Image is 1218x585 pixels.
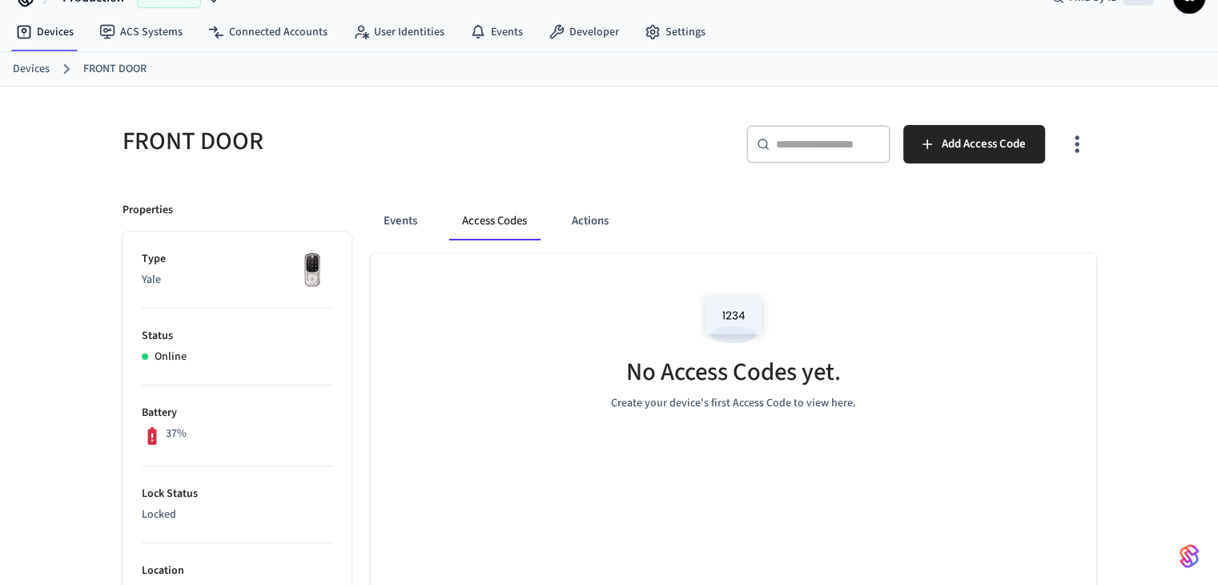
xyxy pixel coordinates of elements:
span: Add Access Code [942,134,1026,155]
a: Devices [13,61,50,78]
img: SeamLogoGradient.69752ec5.svg [1180,543,1199,569]
p: Yale [142,272,332,288]
a: Events [457,18,536,46]
a: ACS Systems [86,18,195,46]
p: Battery [142,405,332,422]
p: 37% [166,426,187,442]
h5: No Access Codes yet. [626,356,841,389]
p: Type [142,251,332,268]
p: Online [155,349,187,365]
a: Connected Accounts [195,18,340,46]
a: User Identities [340,18,457,46]
p: Properties [123,202,173,219]
p: Locked [142,506,332,523]
button: Actions [559,202,621,240]
h5: FRONT DOOR [123,125,600,158]
a: Developer [536,18,632,46]
p: Location [142,563,332,579]
a: Devices [3,18,86,46]
button: Events [371,202,430,240]
p: Status [142,328,332,345]
div: ant example [371,202,1096,240]
a: Settings [632,18,718,46]
a: FRONT DOOR [83,61,147,78]
img: Yale Assure Touchscreen Wifi Smart Lock, Satin Nickel, Front [292,251,332,291]
button: Access Codes [449,202,540,240]
button: Add Access Code [903,125,1045,163]
img: Access Codes Empty State [697,285,770,353]
p: Create your device's first Access Code to view here. [611,395,856,412]
p: Lock Status [142,486,332,502]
